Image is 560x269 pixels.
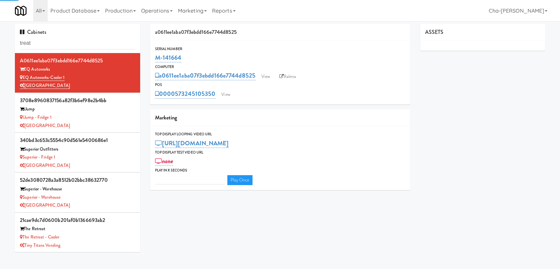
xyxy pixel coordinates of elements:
li: 3708e8960837156a82f3b6ef98e2b4bbiJump iJump - Fridge 1[GEOGRAPHIC_DATA] [15,93,140,133]
div: Superior - Warehouse [20,185,135,193]
div: 340bd3c653c5554c90d561e5400686e1 [20,135,135,145]
a: [GEOGRAPHIC_DATA] [20,162,70,168]
div: iJump [20,105,135,113]
div: Top Display Test Video Url [155,149,405,156]
a: M-141664 [155,53,182,62]
span: Cabinets [20,28,46,36]
input: Search cabinets [20,37,135,49]
a: Superior - Fridge 1 [20,154,55,160]
a: View [258,72,273,82]
a: Tiny Titans Vending [20,242,60,248]
div: Superior Outfitters [20,145,135,154]
div: Serial Number [155,46,405,52]
div: 21cae9dc7d0600b201af0b1366693ab2 [20,215,135,225]
li: a0611ee1aba07f3ebdd166e7744d8525EQ Autoworks EQ Autoworks-Cooler 1[GEOGRAPHIC_DATA] [15,53,140,93]
a: a0611ee1aba07f3ebdd166e7744d8525 [155,71,255,80]
a: iJump - Fridge 1 [20,114,52,120]
a: 0000573245105350 [155,89,216,99]
span: Marketing [155,114,177,121]
a: View [218,90,233,100]
a: EQ Autoworks-Cooler 1 [20,74,65,81]
div: The Retreat [20,225,135,233]
a: The Retreat - Cooler [20,234,59,240]
li: 340bd3c653c5554c90d561e5400686e1Superior Outfitters Superior - Fridge 1[GEOGRAPHIC_DATA] [15,133,140,172]
a: [GEOGRAPHIC_DATA] [20,82,70,89]
div: a0611ee1aba07f3ebdd166e7744d8525 [150,24,410,41]
div: 52de3080728a3a8512b02bbc38632770 [20,175,135,185]
span: ASSETS [425,28,444,36]
a: Superior - Warehouse [20,194,61,200]
a: [GEOGRAPHIC_DATA] [20,122,70,129]
div: POS [155,82,405,88]
div: 3708e8960837156a82f3b6ef98e2b4bb [20,96,135,105]
a: [GEOGRAPHIC_DATA] [20,202,70,208]
div: Top Display Looping Video Url [155,131,405,138]
a: Balena [276,72,299,82]
a: Play Once [227,175,253,185]
li: 21cae9dc7d0600b201af0b1366693ab2The Retreat The Retreat - CoolerTiny Titans Vending [15,213,140,252]
div: Computer [155,64,405,70]
li: 52de3080728a3a8512b02bbc38632770Superior - Warehouse Superior - Warehouse[GEOGRAPHIC_DATA] [15,172,140,212]
a: [URL][DOMAIN_NAME] [155,139,229,148]
img: Micromart [15,5,27,17]
a: none [155,157,173,166]
div: Play in X seconds [155,167,405,174]
div: EQ Autoworks [20,65,135,74]
div: a0611ee1aba07f3ebdd166e7744d8525 [20,56,135,66]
